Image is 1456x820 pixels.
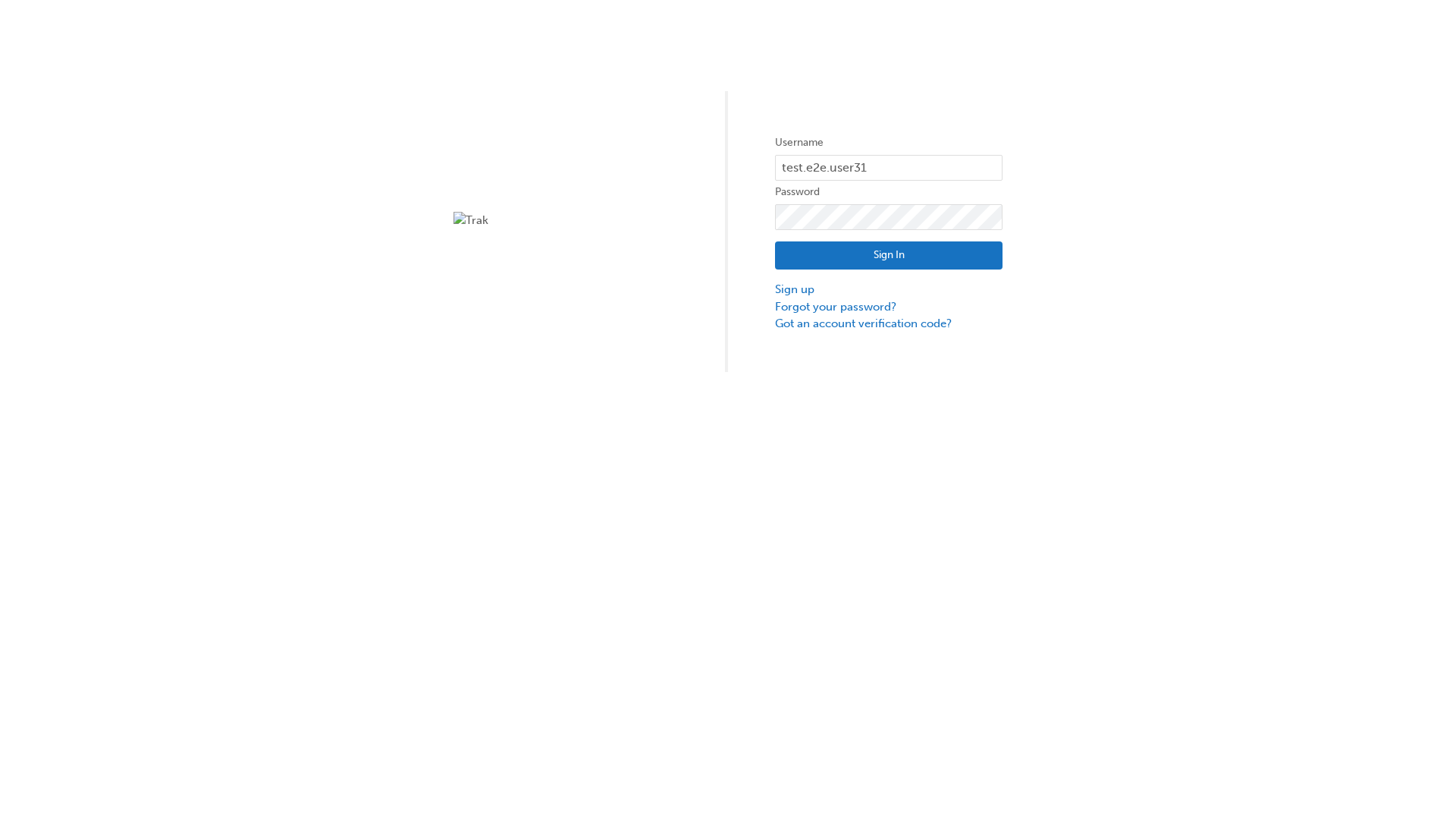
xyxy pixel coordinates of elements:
[453,212,681,229] img: Trak
[775,183,1003,201] label: Password
[775,241,1003,270] button: Sign In
[775,134,1003,152] label: Username
[775,281,1003,298] a: Sign up
[775,315,1003,333] a: Got an account verification code?
[775,298,1003,316] a: Forgot your password?
[775,155,1003,181] input: Username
